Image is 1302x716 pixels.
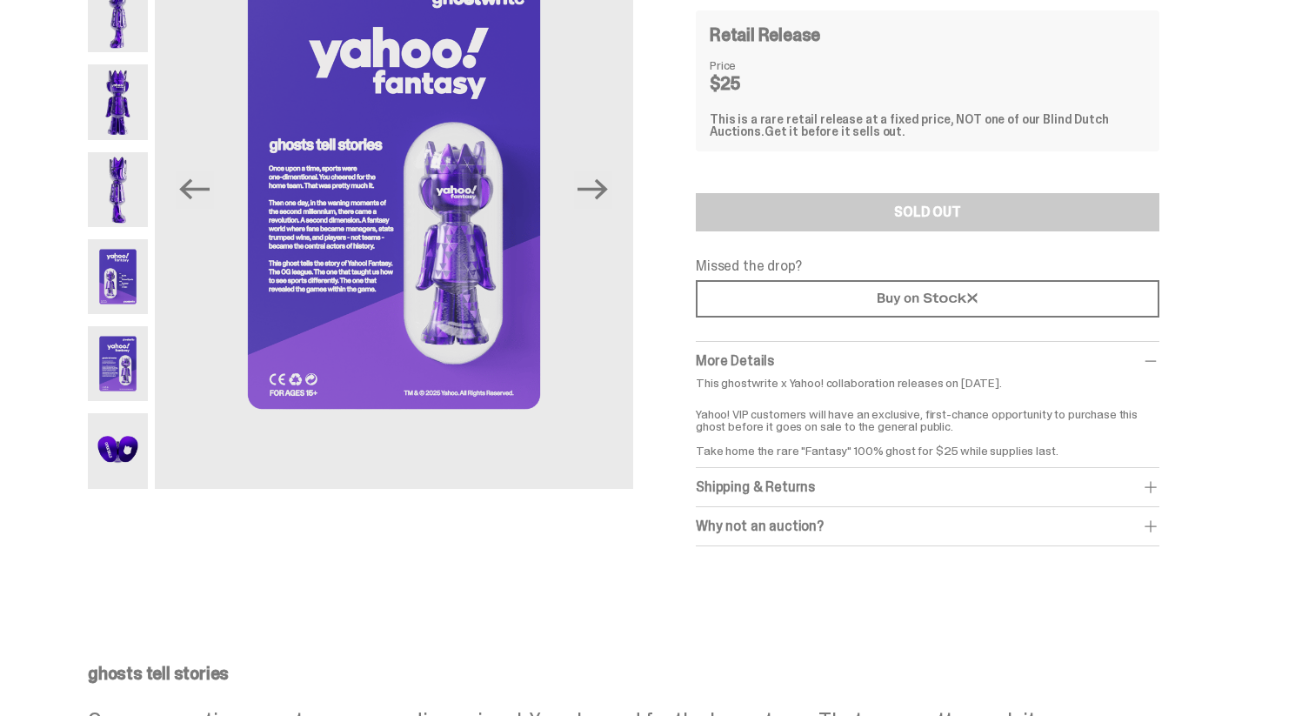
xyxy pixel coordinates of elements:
p: Yahoo! VIP customers will have an exclusive, first-chance opportunity to purchase this ghost befo... [696,396,1159,457]
img: Yahoo-HG---5.png [88,239,148,314]
img: Yahoo-HG---7.png [88,413,148,488]
img: Yahoo-HG---6.png [88,326,148,401]
div: This is a rare retail release at a fixed price, NOT one of our Blind Dutch Auctions. [710,113,1145,137]
span: Get it before it sells out. [765,124,905,139]
button: SOLD OUT [696,193,1159,231]
div: SOLD OUT [894,205,961,219]
div: Why not an auction? [696,518,1159,535]
h4: Retail Release [710,26,820,43]
img: Yahoo-HG---4.png [88,152,148,227]
button: Next [574,171,612,209]
p: Missed the drop? [696,259,1159,273]
button: Previous [176,171,214,209]
dt: Price [710,59,797,71]
span: More Details [696,351,774,370]
p: This ghostwrite x Yahoo! collaboration releases on [DATE]. [696,377,1159,389]
div: Shipping & Returns [696,478,1159,496]
img: Yahoo-HG---3.png [88,64,148,139]
p: ghosts tell stories [88,665,1201,682]
dd: $25 [710,75,797,92]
